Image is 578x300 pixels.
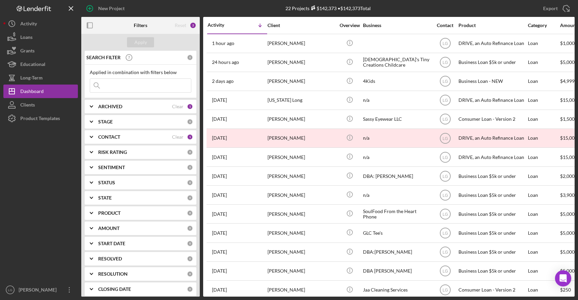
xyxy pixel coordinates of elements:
[528,34,559,52] div: Loan
[458,53,526,71] div: Business Loan $5k or under
[98,165,125,170] b: SENTIMENT
[560,116,575,122] span: $1,500
[212,135,227,141] time: 2025-10-01 17:38
[363,262,431,280] div: DBA [PERSON_NAME]
[20,17,37,32] div: Activity
[560,40,575,46] span: $1,000
[3,283,78,297] button: LG[PERSON_NAME]
[528,262,559,280] div: Loan
[442,193,448,198] text: LG
[528,243,559,261] div: Loan
[442,41,448,46] text: LG
[528,205,559,223] div: Loan
[187,119,193,125] div: 0
[98,180,115,185] b: STATUS
[98,2,125,15] div: New Project
[20,85,44,100] div: Dashboard
[267,281,335,299] div: [PERSON_NAME]
[187,54,193,61] div: 0
[560,78,575,84] span: $4,999
[212,60,239,65] time: 2025-10-07 00:27
[212,174,227,179] time: 2025-09-30 18:13
[3,85,78,98] button: Dashboard
[212,78,234,84] time: 2025-10-05 16:28
[267,72,335,90] div: [PERSON_NAME]
[212,287,227,293] time: 2025-09-19 16:23
[187,225,193,231] div: 0
[458,262,526,280] div: Business Loan $5k or under
[86,55,121,60] b: SEARCH FILTER
[127,37,154,47] button: Apply
[3,44,78,57] button: Grants
[363,110,431,128] div: Sassy Eyewear LLC
[172,134,184,140] div: Clear
[98,104,122,109] b: ARCHIVED
[560,230,575,236] span: $5,000
[190,22,196,29] div: 2
[458,186,526,204] div: Business Loan $5k or under
[3,71,78,85] button: Long-Term
[3,57,78,71] button: Educational
[98,256,122,261] b: RESOLVED
[8,288,13,292] text: LG
[536,2,575,15] button: Export
[442,288,448,293] text: LG
[560,154,577,160] span: $15,000
[442,155,448,160] text: LG
[267,224,335,242] div: [PERSON_NAME]
[528,72,559,90] div: Loan
[363,224,431,242] div: GLC Tee's
[458,281,526,299] div: Consumer Loan - Version 2
[543,2,558,15] div: Export
[3,17,78,30] button: Activity
[560,268,575,274] span: $5,000
[458,148,526,166] div: DRIVE, an Auto Refinance Loan
[363,148,431,166] div: n/a
[560,97,577,103] span: $15,000
[458,224,526,242] div: Business Loan $5k or under
[267,34,335,52] div: [PERSON_NAME]
[212,249,227,255] time: 2025-09-22 23:21
[267,110,335,128] div: [PERSON_NAME]
[458,23,526,28] div: Product
[267,205,335,223] div: [PERSON_NAME]
[187,271,193,277] div: 0
[187,149,193,155] div: 0
[267,53,335,71] div: [PERSON_NAME]
[212,192,227,198] time: 2025-09-29 22:07
[20,30,33,46] div: Loans
[187,210,193,216] div: 0
[3,98,78,112] button: Clients
[528,110,559,128] div: Loan
[528,148,559,166] div: Loan
[20,57,45,73] div: Educational
[363,167,431,185] div: DBA: [PERSON_NAME]
[212,155,227,160] time: 2025-10-01 14:57
[458,72,526,90] div: Business Loan - NEW
[98,210,121,216] b: PRODUCT
[560,211,575,217] span: $5,000
[20,44,35,59] div: Grants
[458,110,526,128] div: Consumer Loan - Version 2
[134,37,147,47] div: Apply
[458,129,526,147] div: DRIVE, an Auto Refinance Loan
[528,186,559,204] div: Loan
[187,134,193,140] div: 1
[363,23,431,28] div: Business
[555,270,571,286] div: Open Intercom Messenger
[3,30,78,44] button: Loans
[442,117,448,122] text: LG
[309,5,337,11] div: $142,373
[337,23,362,28] div: Overview
[528,281,559,299] div: Loan
[20,98,35,113] div: Clients
[458,34,526,52] div: DRIVE, an Auto Refinance Loan
[267,262,335,280] div: [PERSON_NAME]
[528,129,559,147] div: Loan
[267,243,335,261] div: [PERSON_NAME]
[442,136,448,141] text: LG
